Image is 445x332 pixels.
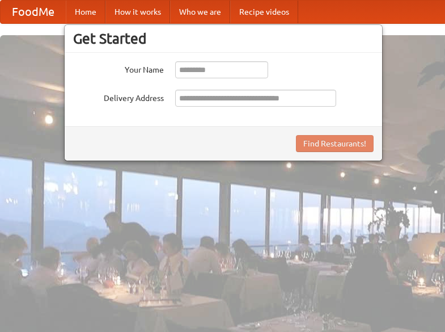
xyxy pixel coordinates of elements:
[1,1,66,23] a: FoodMe
[296,135,374,152] button: Find Restaurants!
[230,1,298,23] a: Recipe videos
[170,1,230,23] a: Who we are
[105,1,170,23] a: How it works
[66,1,105,23] a: Home
[73,90,164,104] label: Delivery Address
[73,61,164,75] label: Your Name
[73,30,374,47] h3: Get Started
